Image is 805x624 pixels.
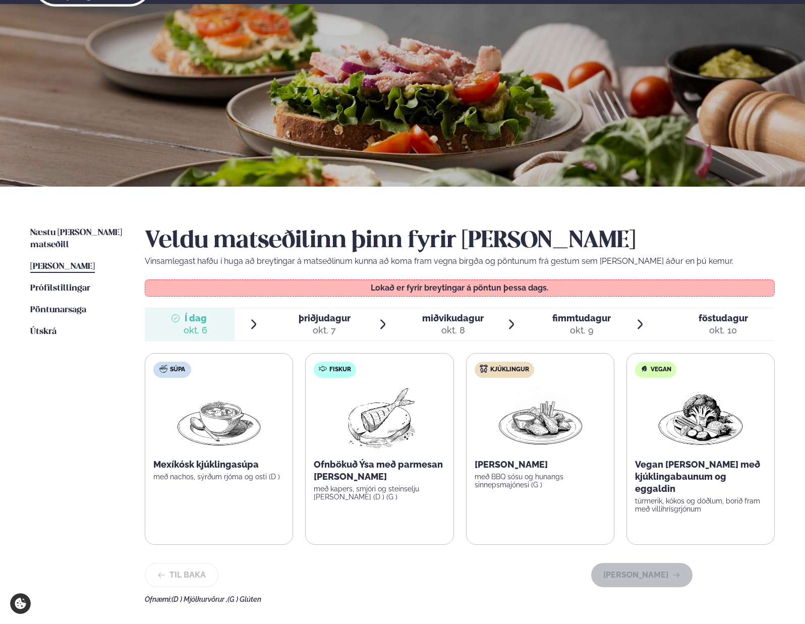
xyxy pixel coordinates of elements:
[184,312,207,324] span: Í dag
[171,595,227,603] span: (D ) Mjólkurvörur ,
[635,497,766,513] p: túrmerik, kókos og döðlum, borið fram með villihrísgrjónum
[30,282,90,295] a: Prófílstillingar
[552,313,611,323] span: fimmtudagur
[30,327,56,336] span: Útskrá
[30,326,56,338] a: Útskrá
[10,593,31,614] a: Cookie settings
[155,284,765,292] p: Lokað er fyrir breytingar á pöntun þessa dags.
[656,386,745,450] img: Vegan.png
[145,227,775,255] h2: Veldu matseðilinn þinn fyrir [PERSON_NAME]
[30,227,125,251] a: Næstu [PERSON_NAME] matseðill
[153,459,284,471] p: Mexíkósk kjúklingasúpa
[145,255,775,267] p: Vinsamlegast hafðu í huga að breytingar á matseðlinum kunna að koma fram vegna birgða og pöntunum...
[299,313,351,323] span: þriðjudagur
[552,324,611,336] div: okt. 9
[422,324,484,336] div: okt. 8
[30,229,122,249] span: Næstu [PERSON_NAME] matseðill
[30,284,90,293] span: Prófílstillingar
[170,366,185,374] span: Súpa
[335,386,424,450] img: Fish.png
[159,365,167,373] img: soup.svg
[496,386,585,450] img: Chicken-wings-legs.png
[640,365,648,373] img: Vegan.svg
[699,313,748,323] span: föstudagur
[475,473,606,489] p: með BBQ sósu og hunangs sinnepsmajónesi (G )
[480,365,488,373] img: chicken.svg
[319,365,327,373] img: fish.svg
[153,473,284,481] p: með nachos, sýrðum rjóma og osti (D )
[184,324,207,336] div: okt. 6
[591,563,693,587] button: [PERSON_NAME]
[30,304,86,316] a: Pöntunarsaga
[490,366,529,374] span: Kjúklingur
[699,324,748,336] div: okt. 10
[314,485,445,501] p: með kapers, smjöri og steinselju [PERSON_NAME] (D ) (G )
[651,366,671,374] span: Vegan
[30,306,86,314] span: Pöntunarsaga
[299,324,351,336] div: okt. 7
[227,595,261,603] span: (G ) Glúten
[635,459,766,495] p: Vegan [PERSON_NAME] með kjúklingabaunum og eggaldin
[422,313,484,323] span: miðvikudagur
[145,563,218,587] button: Til baka
[329,366,351,374] span: Fiskur
[30,262,95,271] span: [PERSON_NAME]
[175,386,263,450] img: Soup.png
[314,459,445,483] p: Ofnbökuð Ýsa með parmesan [PERSON_NAME]
[475,459,606,471] p: [PERSON_NAME]
[30,261,95,273] a: [PERSON_NAME]
[145,595,775,603] div: Ofnæmi:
